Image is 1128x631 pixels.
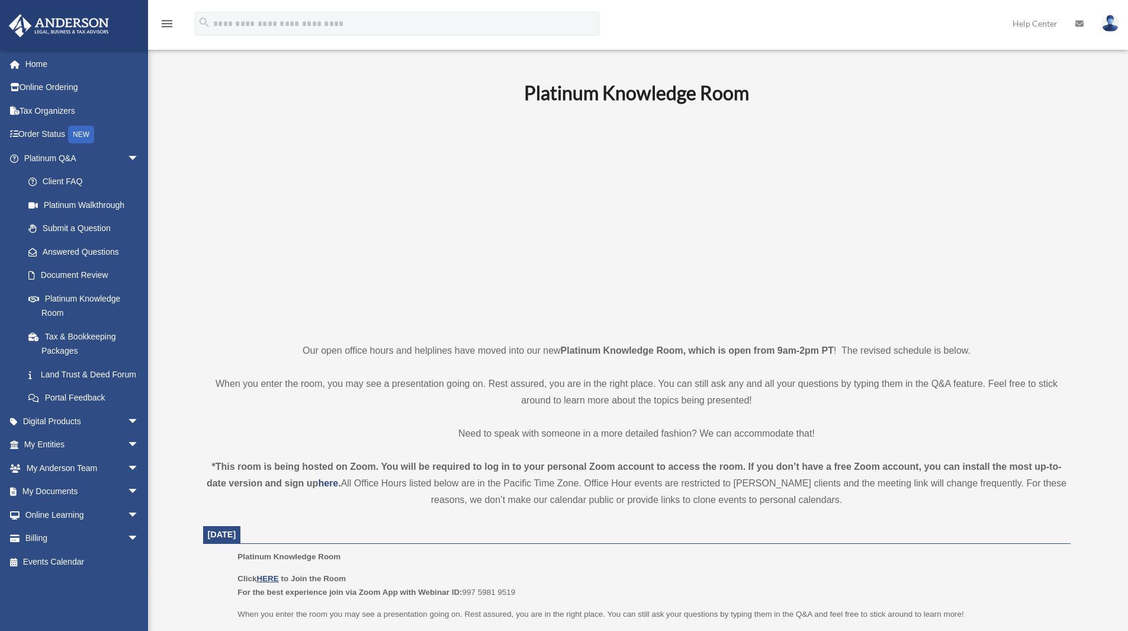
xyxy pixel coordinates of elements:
a: My Entitiesarrow_drop_down [8,433,157,457]
a: Platinum Q&Aarrow_drop_down [8,146,157,170]
p: When you enter the room, you may see a presentation going on. Rest assured, you are in the right ... [203,376,1071,409]
a: Digital Productsarrow_drop_down [8,409,157,433]
strong: *This room is being hosted on Zoom. You will be required to log in to your personal Zoom account ... [207,462,1062,488]
span: Platinum Knowledge Room [237,552,340,561]
b: Platinum Knowledge Room [524,81,749,104]
b: Click [237,574,281,583]
span: arrow_drop_down [127,409,151,434]
img: Anderson Advisors Platinum Portal [5,14,113,37]
a: Submit a Question [17,217,157,241]
a: here [318,478,338,488]
a: Home [8,52,157,76]
a: Answered Questions [17,240,157,264]
a: Client FAQ [17,170,157,194]
a: My Documentsarrow_drop_down [8,480,157,504]
i: search [198,16,211,29]
a: Online Ordering [8,76,157,100]
div: All Office Hours listed below are in the Pacific Time Zone. Office Hour events are restricted to ... [203,459,1071,508]
a: Document Review [17,264,157,287]
a: Online Learningarrow_drop_down [8,503,157,527]
b: For the best experience join via Zoom App with Webinar ID: [237,588,462,597]
span: arrow_drop_down [127,527,151,551]
span: arrow_drop_down [127,456,151,481]
p: When you enter the room you may see a presentation going on. Rest assured, you are in the right p... [237,607,1062,622]
a: menu [160,21,174,31]
span: arrow_drop_down [127,480,151,504]
a: My Anderson Teamarrow_drop_down [8,456,157,480]
span: [DATE] [208,530,236,539]
a: Order StatusNEW [8,123,157,147]
span: arrow_drop_down [127,503,151,527]
span: arrow_drop_down [127,433,151,457]
a: Tax & Bookkeeping Packages [17,325,157,363]
a: HERE [256,574,278,583]
div: NEW [68,126,94,143]
a: Events Calendar [8,550,157,574]
b: to Join the Room [281,574,346,583]
a: Tax Organizers [8,99,157,123]
span: arrow_drop_down [127,146,151,171]
strong: . [338,478,340,488]
p: Need to speak with someone in a more detailed fashion? We can accommodate that! [203,425,1071,442]
iframe: 231110_Toby_KnowledgeRoom [459,120,814,321]
p: Our open office hours and helplines have moved into our new ! The revised schedule is below. [203,342,1071,359]
img: User Pic [1101,15,1119,32]
i: menu [160,17,174,31]
strong: Platinum Knowledge Room, which is open from 9am-2pm PT [561,345,834,355]
a: Billingarrow_drop_down [8,527,157,550]
a: Platinum Knowledge Room [17,287,151,325]
p: 997 5981 9519 [237,572,1062,600]
a: Portal Feedback [17,386,157,410]
a: Land Trust & Deed Forum [17,363,157,386]
a: Platinum Walkthrough [17,193,157,217]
